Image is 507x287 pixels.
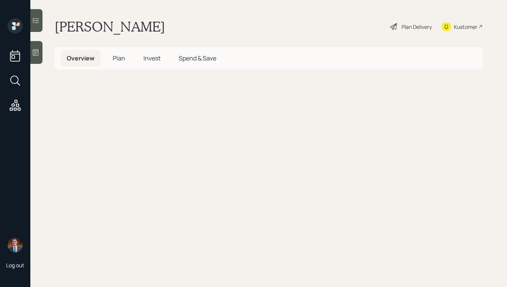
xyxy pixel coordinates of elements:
div: Plan Delivery [402,23,432,31]
div: Log out [6,262,24,269]
span: Spend & Save [179,54,216,62]
div: Kustomer [454,23,477,31]
img: hunter_neumayer.jpg [8,237,23,252]
span: Plan [113,54,125,62]
span: Overview [67,54,94,62]
h1: [PERSON_NAME] [55,18,165,35]
span: Invest [143,54,161,62]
